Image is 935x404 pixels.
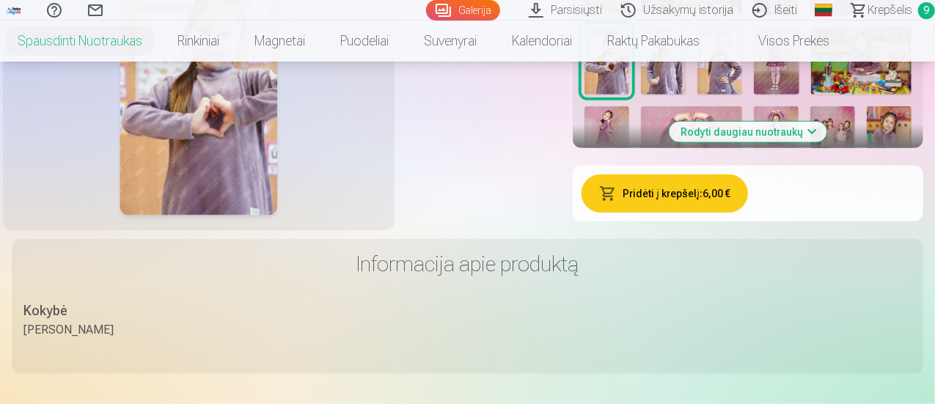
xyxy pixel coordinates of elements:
[717,21,847,62] a: Visos prekės
[590,21,717,62] a: Raktų pakabukas
[323,21,406,62] a: Puodeliai
[6,6,22,15] img: /fa5
[160,21,237,62] a: Rinkiniai
[918,2,935,19] span: 9
[670,122,827,142] button: Rodyti daugiau nuotraukų
[494,21,590,62] a: Kalendoriai
[868,1,912,19] span: Krepšelis
[237,21,323,62] a: Magnetai
[406,21,494,62] a: Suvenyrai
[23,321,114,339] div: [PERSON_NAME]
[23,251,912,277] h3: Informacija apie produktą
[582,175,748,213] button: Pridėti į krepšelį:6,00 €
[23,301,114,321] div: Kokybė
